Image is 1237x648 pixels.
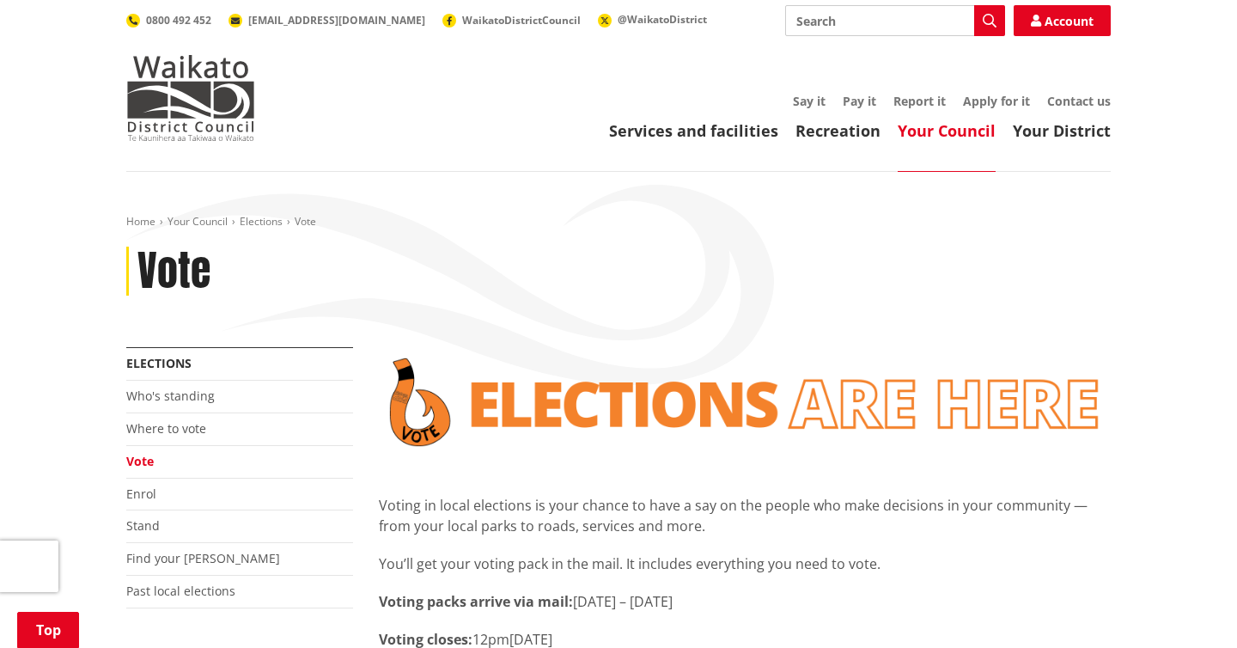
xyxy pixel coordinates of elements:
[137,247,210,296] h1: Vote
[598,12,707,27] a: @WaikatoDistrict
[379,347,1111,457] img: Vote banner transparent
[126,486,156,502] a: Enrol
[462,13,581,28] span: WaikatoDistrictCouncil
[609,120,778,141] a: Services and facilities
[618,12,707,27] span: @WaikatoDistrict
[126,517,160,534] a: Stand
[240,214,283,229] a: Elections
[126,388,215,404] a: Who's standing
[843,93,876,109] a: Pay it
[229,13,425,28] a: [EMAIL_ADDRESS][DOMAIN_NAME]
[898,120,996,141] a: Your Council
[379,591,1111,612] p: [DATE] – [DATE]
[793,93,826,109] a: Say it
[126,215,1111,229] nav: breadcrumb
[126,550,280,566] a: Find your [PERSON_NAME]
[379,495,1111,536] p: Voting in local elections is your chance to have a say on the people who make decisions in your c...
[379,592,573,611] strong: Voting packs arrive via mail:
[17,612,79,648] a: Top
[126,13,211,28] a: 0800 492 452
[379,553,1111,574] p: You’ll get your voting pack in the mail. It includes everything you need to vote.
[126,55,255,141] img: Waikato District Council - Te Kaunihera aa Takiwaa o Waikato
[1014,5,1111,36] a: Account
[168,214,228,229] a: Your Council
[126,355,192,371] a: Elections
[126,214,155,229] a: Home
[1013,120,1111,141] a: Your District
[126,583,235,599] a: Past local elections
[126,453,154,469] a: Vote
[126,420,206,437] a: Where to vote
[248,13,425,28] span: [EMAIL_ADDRESS][DOMAIN_NAME]
[1047,93,1111,109] a: Contact us
[795,120,881,141] a: Recreation
[295,214,316,229] span: Vote
[442,13,581,28] a: WaikatoDistrictCouncil
[146,13,211,28] span: 0800 492 452
[963,93,1030,109] a: Apply for it
[893,93,946,109] a: Report it
[785,5,1005,36] input: Search input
